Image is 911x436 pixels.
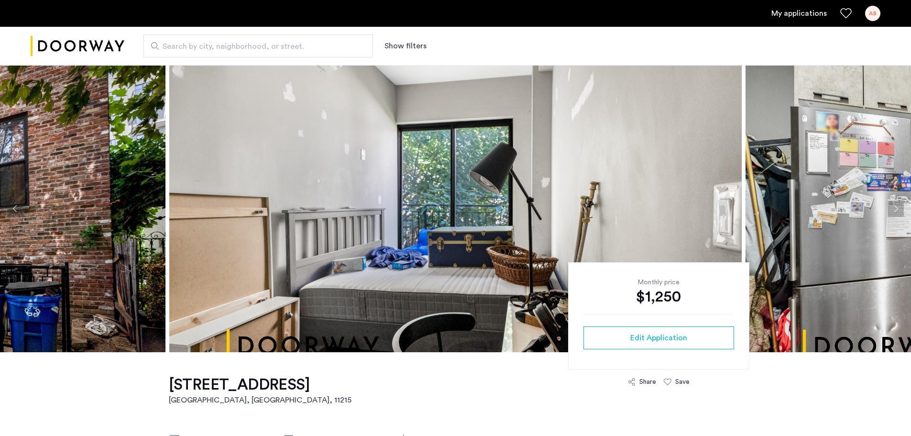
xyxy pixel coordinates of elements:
a: My application [771,8,827,19]
div: Save [675,377,690,387]
div: $1,250 [583,287,734,306]
button: Next apartment [888,201,904,217]
span: Edit Application [630,332,687,344]
div: Monthly price [583,278,734,287]
img: logo [31,28,124,64]
iframe: chat widget [871,398,901,426]
button: Previous apartment [7,201,23,217]
h1: [STREET_ADDRESS] [169,375,351,394]
a: Favorites [840,8,852,19]
input: Apartment Search [143,34,373,57]
div: AB [865,6,880,21]
img: apartment [169,65,742,352]
a: [STREET_ADDRESS][GEOGRAPHIC_DATA], [GEOGRAPHIC_DATA], 11215 [169,375,351,406]
span: Search by city, neighborhood, or street. [163,41,346,52]
button: Show or hide filters [384,40,427,52]
div: Share [639,377,656,387]
a: Cazamio logo [31,28,124,64]
h2: [GEOGRAPHIC_DATA], [GEOGRAPHIC_DATA] , 11215 [169,394,351,406]
button: button [583,326,734,349]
